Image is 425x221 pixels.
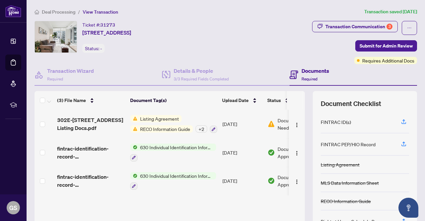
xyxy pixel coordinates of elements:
div: RECO Information Guide [321,197,371,205]
span: home [35,10,39,14]
span: 630 Individual Identification Information Record [137,144,216,151]
div: FINTRAC ID(s) [321,118,351,126]
span: Deal Processing [42,9,75,15]
span: GS [9,203,17,212]
th: Status [265,91,321,110]
img: Document Status [268,177,275,184]
button: Submit for Admin Review [355,40,417,52]
img: Document Status [268,149,275,156]
button: Status IconListing AgreementStatus IconRECO Information Guide+2 [130,115,217,133]
span: Document Needs Work [278,117,312,131]
img: Status Icon [130,125,137,133]
span: View Transaction [83,9,118,15]
img: IMG-C12091630_1.jpg [35,21,77,53]
span: ellipsis [407,26,412,30]
button: Transaction Communication3 [312,21,398,32]
td: [DATE] [220,167,265,195]
img: Status Icon [130,172,137,179]
button: Logo [292,175,302,186]
img: Status Icon [130,115,137,122]
span: Submit for Admin Review [360,41,413,51]
article: Transaction saved [DATE] [364,8,417,16]
div: FINTRAC PEP/HIO Record [321,141,376,148]
span: Listing Agreement [137,115,182,122]
span: Document Approved [278,145,319,160]
div: + 2 [196,125,207,133]
span: Required [301,76,317,81]
span: [STREET_ADDRESS] [82,29,131,37]
button: Status Icon630 Individual Identification Information Record [130,144,216,162]
img: Logo [294,179,299,184]
span: Document Approved [278,173,319,188]
span: Requires Additional Docs [362,57,414,64]
button: Logo [292,147,302,158]
div: Listing Agreement [321,161,360,168]
span: 31273 [100,22,115,28]
div: Status: [82,44,105,53]
td: [DATE] [220,110,265,138]
button: Open asap [398,198,418,218]
button: Status Icon630 Individual Identification Information Record [130,172,216,190]
th: (3) File Name [54,91,127,110]
h4: Details & People [174,67,229,75]
button: Logo [292,119,302,129]
span: 630 Individual Identification Information Record [137,172,216,179]
span: fintrac-identification-record-[PERSON_NAME]-20250418-152545.pdf [57,173,125,189]
img: Logo [294,151,299,156]
span: - [100,46,102,52]
span: 302E-[STREET_ADDRESS] Listing Docs.pdf [57,116,125,132]
img: logo [5,5,21,17]
div: MLS Data Information Sheet [321,179,379,186]
img: Status Icon [130,144,137,151]
div: 3 [386,24,392,30]
td: [DATE] [220,138,265,167]
div: Ticket #: [82,21,115,29]
img: Logo [294,122,299,128]
img: Document Status [268,120,275,128]
h4: Transaction Wizard [47,67,94,75]
span: 3/3 Required Fields Completed [174,76,229,81]
th: Upload Date [219,91,265,110]
span: Document Checklist [321,99,381,108]
h4: Documents [301,67,329,75]
div: Transaction Communication [325,21,392,32]
span: (3) File Name [57,97,86,104]
span: fintrac-identification-record-[PERSON_NAME]-20250418-142612.pdf [57,145,125,161]
span: Required [47,76,63,81]
span: RECO Information Guide [137,125,193,133]
span: Upload Date [222,97,249,104]
span: Status [267,97,281,104]
th: Document Tag(s) [127,91,219,110]
li: / [78,8,80,16]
